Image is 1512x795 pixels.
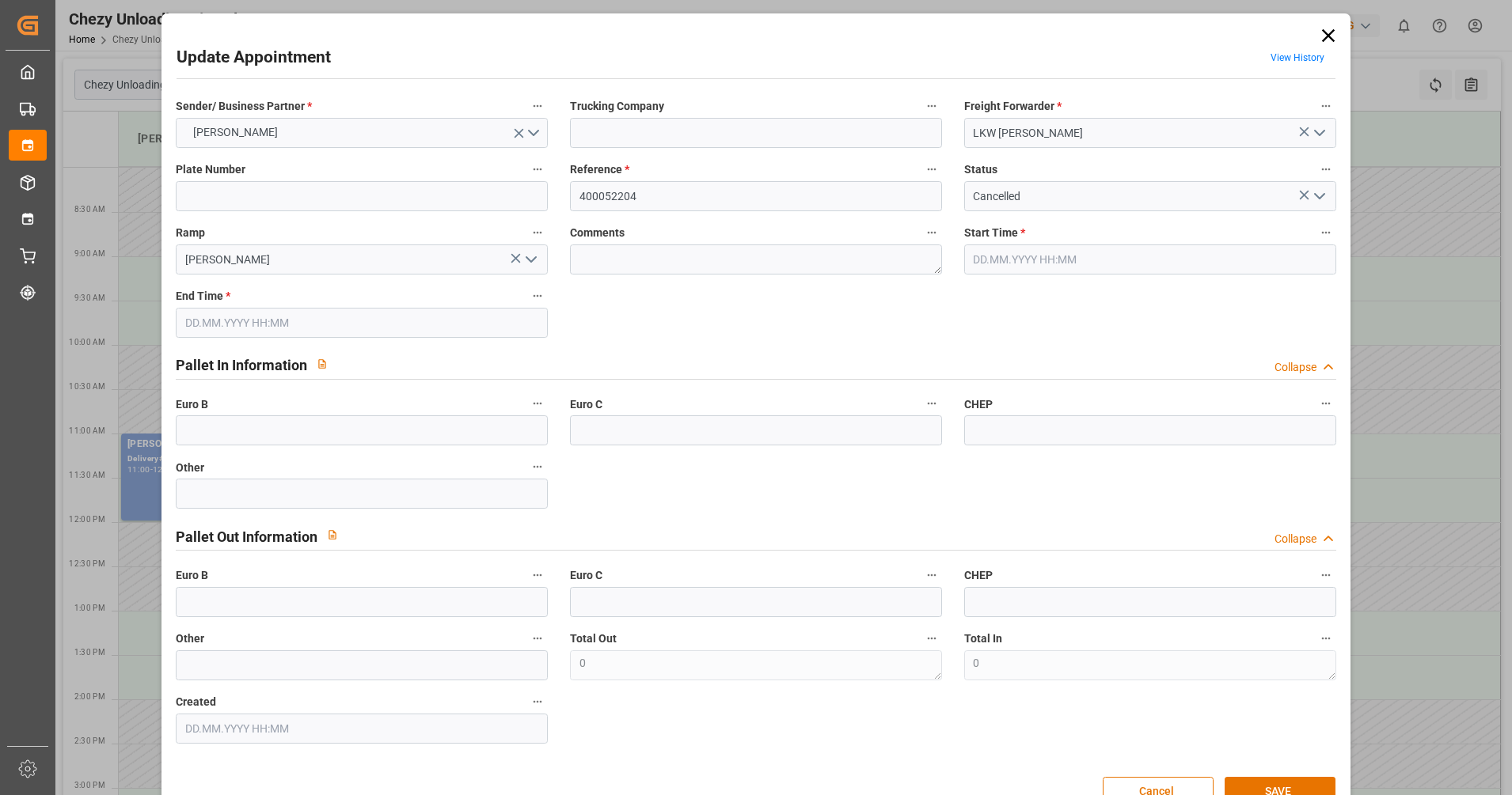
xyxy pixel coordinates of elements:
span: Created [176,694,216,710]
button: View description [317,520,348,550]
button: Reference * [921,159,942,180]
button: open menu [519,248,542,272]
span: Comments [570,225,625,241]
button: open menu [1306,121,1330,146]
span: [PERSON_NAME] [185,124,286,141]
span: Euro C [570,567,602,584]
button: Euro C [921,393,942,414]
button: Status [1316,159,1336,180]
span: Freight Forwarder [964,98,1062,115]
button: Total Out [921,628,942,649]
span: Euro B [176,567,208,584]
button: Trucking Company [921,96,942,116]
button: Sender/ Business Partner * [527,96,548,116]
h2: Pallet Out Information [176,526,317,547]
span: Start Time [964,225,1025,241]
button: Ramp [527,222,548,243]
div: Collapse [1275,359,1316,376]
span: Ramp [176,225,205,241]
div: Collapse [1275,531,1316,547]
input: Type to search/select [964,181,1336,211]
textarea: 0 [964,650,1336,680]
button: Total In [1316,628,1336,649]
button: Comments [921,222,942,243]
span: End Time [176,288,230,305]
button: CHEP [1316,393,1336,414]
button: CHEP [1316,565,1336,585]
span: Total Out [570,630,617,647]
input: DD.MM.YYYY HH:MM [176,714,548,744]
button: open menu [1306,184,1330,209]
h2: Pallet In Information [176,354,307,376]
span: Status [964,161,997,178]
input: Type to search/select [176,244,548,274]
button: Euro B [527,393,548,414]
span: Reference [570,161,629,178]
span: Other [176,630,204,647]
input: DD.MM.YYYY HH:MM [964,244,1336,274]
span: Other [176,460,204,476]
textarea: 0 [570,650,942,680]
button: open menu [176,118,548,148]
button: End Time * [527,286,548,306]
span: Euro B [176,396,208,413]
button: Plate Number [527,159,548,180]
input: DD.MM.YYYY HH:MM [176,308,548,338]
button: Start Time * [1316,222,1336,243]
h2: Update Appointment [177,45,331,70]
span: CHEP [964,567,993,584]
span: Sender/ Business Partner [176,98,312,115]
button: Freight Forwarder * [1316,96,1336,116]
span: Total In [964,630,1002,647]
button: Euro B [527,565,548,585]
button: Created [527,691,548,712]
button: View description [307,349,337,379]
button: Other [527,628,548,649]
button: Euro C [921,565,942,585]
span: Plate Number [176,161,245,178]
span: Euro C [570,396,602,413]
a: View History [1271,52,1324,63]
button: Other [527,456,548,477]
span: CHEP [964,396,993,413]
span: Trucking Company [570,98,664,115]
